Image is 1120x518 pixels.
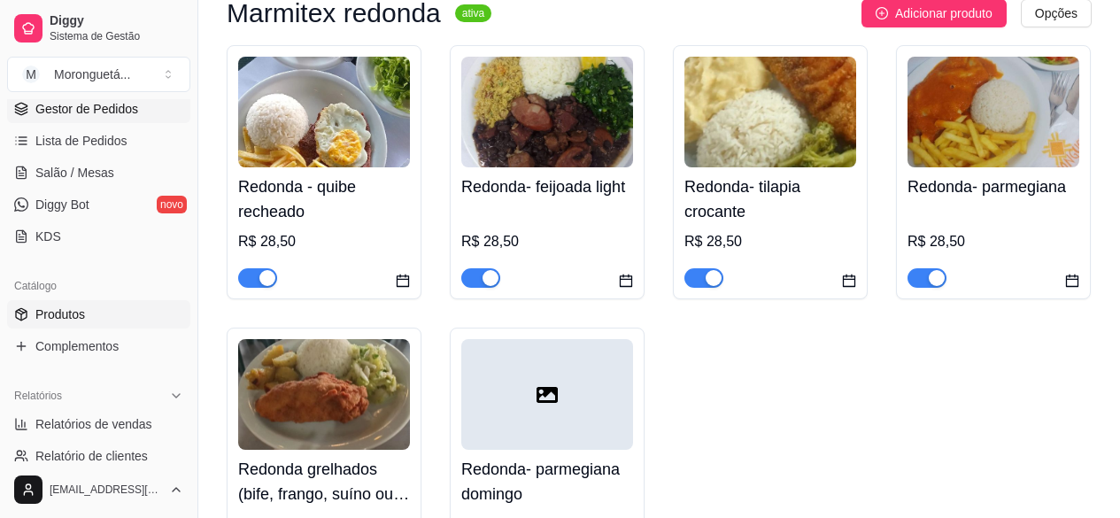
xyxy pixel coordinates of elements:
h4: Redonda- feijoada light [461,174,633,199]
h4: Redonda- parmegiana domingo [461,457,633,506]
a: Relatórios de vendas [7,410,190,438]
span: [EMAIL_ADDRESS][DOMAIN_NAME] [50,483,162,497]
a: Produtos [7,300,190,329]
span: Produtos [35,305,85,323]
img: product-image [461,57,633,167]
span: Gestor de Pedidos [35,100,138,118]
span: calendar [842,274,856,288]
span: Lista de Pedidos [35,132,127,150]
a: Diggy Botnovo [7,190,190,219]
a: Relatório de clientes [7,442,190,470]
span: Relatórios [14,389,62,403]
div: R$ 28,50 [908,231,1079,252]
a: Gestor de Pedidos [7,95,190,123]
img: product-image [684,57,856,167]
span: KDS [35,228,61,245]
div: R$ 28,50 [461,231,633,252]
h4: Redonda- tilapia crocante [684,174,856,224]
a: Complementos [7,332,190,360]
a: Lista de Pedidos [7,127,190,155]
img: product-image [238,339,410,450]
h4: Redonda- parmegiana [908,174,1079,199]
span: Opções [1035,4,1078,23]
div: R$ 28,50 [684,231,856,252]
span: calendar [619,274,633,288]
h4: Redonda - quibe recheado [238,174,410,224]
span: calendar [1065,274,1079,288]
div: Catálogo [7,272,190,300]
div: R$ 28,50 [238,231,410,252]
button: Select a team [7,57,190,92]
span: Sistema de Gestão [50,29,183,43]
div: Moronguetá ... [54,66,130,83]
h4: Redonda grelhados (bife, frango, suíno ou Linguicinha) escolha 1 opção [238,457,410,506]
img: product-image [908,57,1079,167]
span: calendar [396,274,410,288]
span: Diggy [50,13,183,29]
sup: ativa [455,4,491,22]
a: Salão / Mesas [7,158,190,187]
img: product-image [238,57,410,167]
span: Adicionar produto [895,4,993,23]
span: Complementos [35,337,119,355]
span: Diggy Bot [35,196,89,213]
span: M [22,66,40,83]
a: KDS [7,222,190,251]
a: DiggySistema de Gestão [7,7,190,50]
span: Relatórios de vendas [35,415,152,433]
button: [EMAIL_ADDRESS][DOMAIN_NAME] [7,468,190,511]
span: Salão / Mesas [35,164,114,182]
span: Relatório de clientes [35,447,148,465]
h3: Marmitex redonda [227,3,441,24]
span: plus-circle [876,7,888,19]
